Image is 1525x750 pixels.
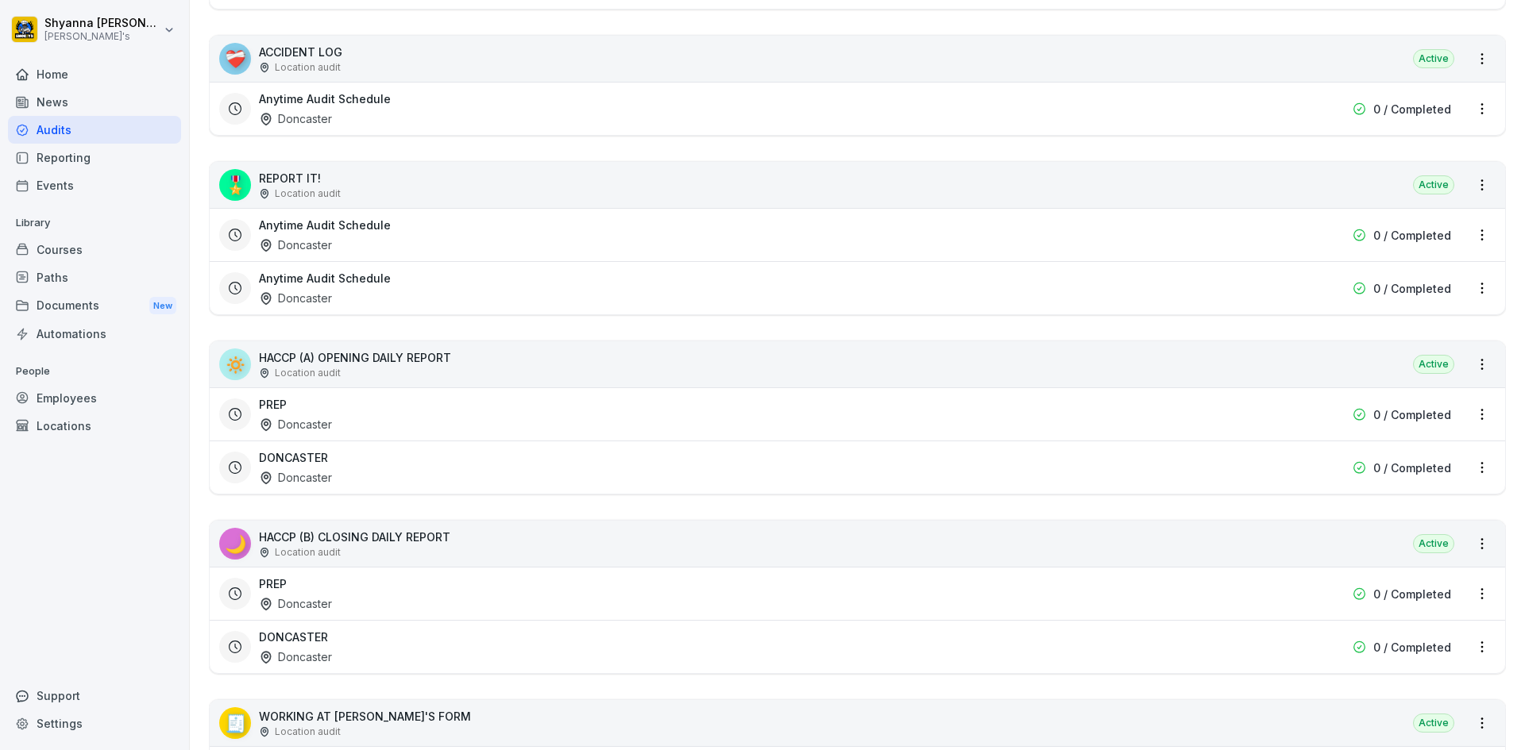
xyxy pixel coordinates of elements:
h3: DONCASTER [259,449,328,466]
div: Doncaster [259,595,332,612]
h3: Anytime Audit Schedule [259,270,391,287]
h3: PREP [259,396,287,413]
p: Library [8,210,181,236]
p: 0 / Completed [1373,639,1451,656]
p: 0 / Completed [1373,101,1451,117]
p: HACCP (A) OPENING DAILY REPORT [259,349,451,366]
div: Support [8,682,181,710]
div: Doncaster [259,110,332,127]
a: Audits [8,116,181,144]
p: 0 / Completed [1373,227,1451,244]
p: Location audit [275,545,341,560]
div: 🎖️ [219,169,251,201]
div: Doncaster [259,648,332,665]
a: Settings [8,710,181,737]
p: 0 / Completed [1373,460,1451,476]
div: Doncaster [259,469,332,486]
p: 0 / Completed [1373,280,1451,297]
a: Reporting [8,144,181,171]
a: Paths [8,263,181,291]
div: 🔅 [219,348,251,380]
p: ACCIDENT LOG [259,44,342,60]
div: Active [1413,355,1454,374]
div: ❤️‍🩹 [219,43,251,75]
a: DocumentsNew [8,291,181,321]
a: Employees [8,384,181,412]
div: Doncaster [259,416,332,433]
p: 0 / Completed [1373,406,1451,423]
div: Active [1413,713,1454,733]
div: 🌙 [219,528,251,560]
a: News [8,88,181,116]
div: New [149,297,176,315]
p: HACCP (B) CLOSING DAILY REPORT [259,529,450,545]
div: Doncaster [259,290,332,306]
p: Location audit [275,725,341,739]
p: [PERSON_NAME]'s [44,31,160,42]
p: REPORT IT! [259,170,341,187]
p: People [8,359,181,384]
a: Automations [8,320,181,348]
p: Location audit [275,366,341,380]
p: 0 / Completed [1373,586,1451,602]
p: Shyanna [PERSON_NAME] [44,17,160,30]
div: Active [1413,534,1454,553]
a: Home [8,60,181,88]
div: 🧾 [219,707,251,739]
a: Locations [8,412,181,440]
h3: Anytime Audit Schedule [259,90,391,107]
h3: DONCASTER [259,629,328,645]
p: WORKING AT [PERSON_NAME]'S FORM [259,708,471,725]
h3: PREP [259,575,287,592]
h3: Anytime Audit Schedule [259,217,391,233]
p: Location audit [275,187,341,201]
div: Active [1413,175,1454,194]
div: Active [1413,49,1454,68]
div: Documents [8,291,181,321]
a: Events [8,171,181,199]
div: Doncaster [259,237,332,253]
p: Location audit [275,60,341,75]
a: Courses [8,236,181,263]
